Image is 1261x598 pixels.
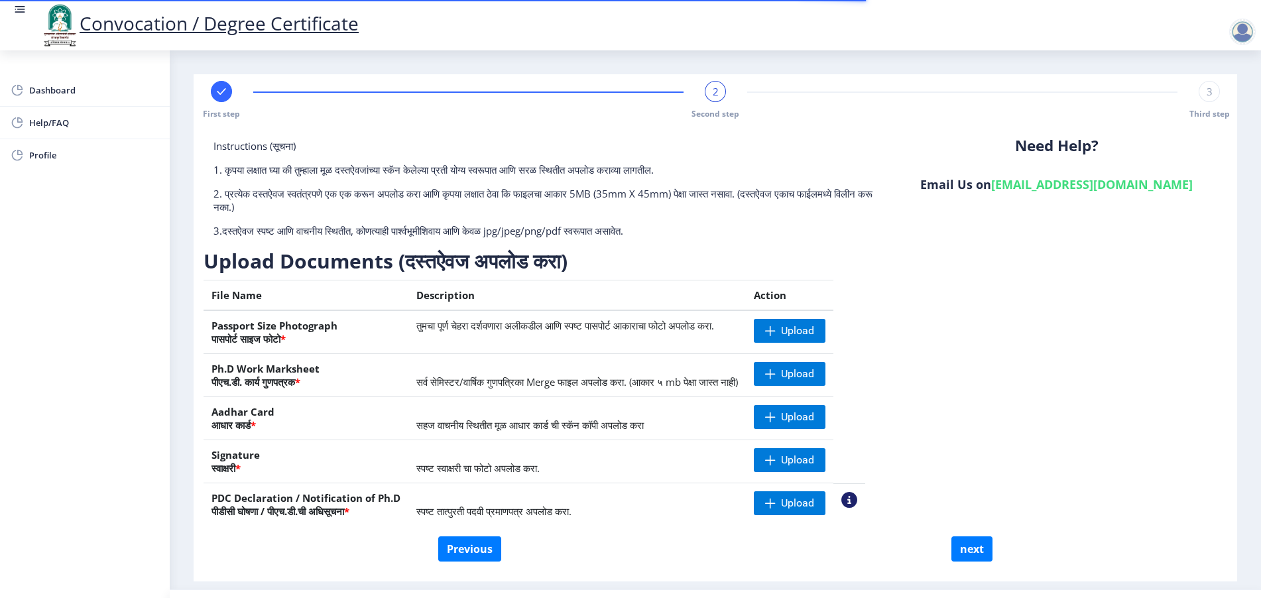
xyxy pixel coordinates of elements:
h6: Email Us on [896,176,1217,192]
span: Profile [29,147,159,163]
span: स्पष्ट तात्पुरती पदवी प्रमाणपत्र अपलोड करा. [416,505,571,518]
span: Dashboard [29,82,159,98]
span: 3 [1207,85,1213,98]
span: Instructions (सूचना) [213,139,296,152]
th: Ph.D Work Marksheet पीएच.डी. कार्य गुणपत्रक [204,354,408,397]
span: सर्व सेमिस्टर/वार्षिक गुणपत्रिका Merge फाइल अपलोड करा. (आकार ५ mb पेक्षा जास्त नाही) [416,375,738,389]
th: Passport Size Photograph पासपोर्ट साइज फोटो [204,310,408,354]
b: Need Help? [1015,135,1099,156]
p: 1. कृपया लक्षात घ्या की तुम्हाला मूळ दस्तऐवजांच्या स्कॅन केलेल्या प्रती योग्य स्वरूपात आणि सरळ स्... [213,163,876,176]
span: Third step [1189,108,1230,119]
span: 2 [713,85,719,98]
th: Action [746,280,833,311]
a: [EMAIL_ADDRESS][DOMAIN_NAME] [991,176,1193,192]
th: Description [408,280,746,311]
th: Signature स्वाक्षरी [204,440,408,483]
span: Upload [781,410,814,424]
span: Upload [781,324,814,337]
h3: Upload Documents (दस्तऐवज अपलोड करा) [204,248,865,274]
th: Aadhar Card आधार कार्ड [204,397,408,440]
span: स्पष्ट स्वाक्षरी चा फोटो अपलोड करा. [416,461,540,475]
span: Upload [781,497,814,510]
th: PDC Declaration / Notification of Ph.D पीडीसी घोषणा / पीएच.डी.ची अधिसूचना [204,483,408,526]
p: 3.दस्तऐवज स्पष्ट आणि वाचनीय स्थितीत, कोणत्याही पार्श्वभूमीशिवाय आणि केवळ jpg/jpeg/png/pdf स्वरूपा... [213,224,876,237]
a: Convocation / Degree Certificate [40,11,359,36]
span: Help/FAQ [29,115,159,131]
button: next [951,536,992,562]
nb-action: View Sample PDC [841,492,857,508]
span: Upload [781,367,814,381]
td: तुमचा पूर्ण चेहरा दर्शवणारा अलीकडील आणि स्पष्ट पासपोर्ट आकाराचा फोटो अपलोड करा. [408,310,746,354]
span: Upload [781,453,814,467]
button: Previous [438,536,501,562]
img: logo [40,3,80,48]
span: Second step [691,108,739,119]
span: सहज वाचनीय स्थितीत मूळ आधार कार्ड ची स्कॅन कॉपी अपलोड करा [416,418,644,432]
p: 2. प्रत्येक दस्तऐवज स्वतंत्रपणे एक एक करून अपलोड करा आणि कृपया लक्षात ठेवा कि फाइलचा आकार 5MB (35... [213,187,876,213]
th: File Name [204,280,408,311]
span: First step [203,108,240,119]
